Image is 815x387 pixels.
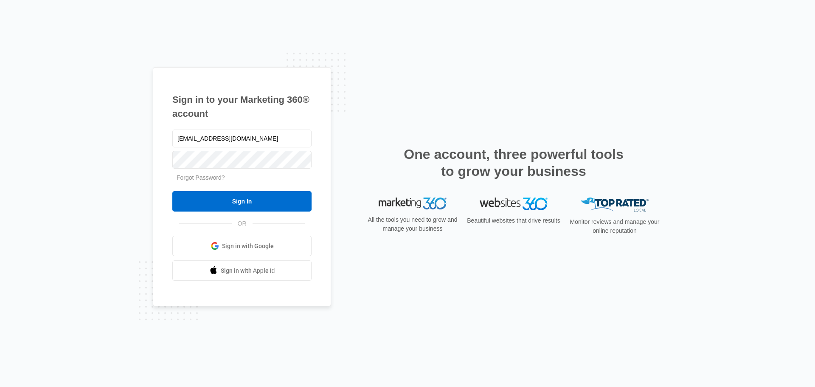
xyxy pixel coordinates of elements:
h2: One account, three powerful tools to grow your business [401,146,626,180]
a: Sign in with Apple Id [172,260,312,281]
a: Forgot Password? [177,174,225,181]
h1: Sign in to your Marketing 360® account [172,93,312,121]
p: Beautiful websites that drive results [466,216,561,225]
a: Sign in with Google [172,236,312,256]
input: Sign In [172,191,312,212]
img: Websites 360 [480,198,548,210]
p: All the tools you need to grow and manage your business [365,215,460,233]
img: Marketing 360 [379,198,447,209]
img: Top Rated Local [581,198,649,212]
span: Sign in with Google [222,242,274,251]
input: Email [172,130,312,147]
span: OR [232,219,253,228]
p: Monitor reviews and manage your online reputation [567,218,662,235]
span: Sign in with Apple Id [221,266,275,275]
